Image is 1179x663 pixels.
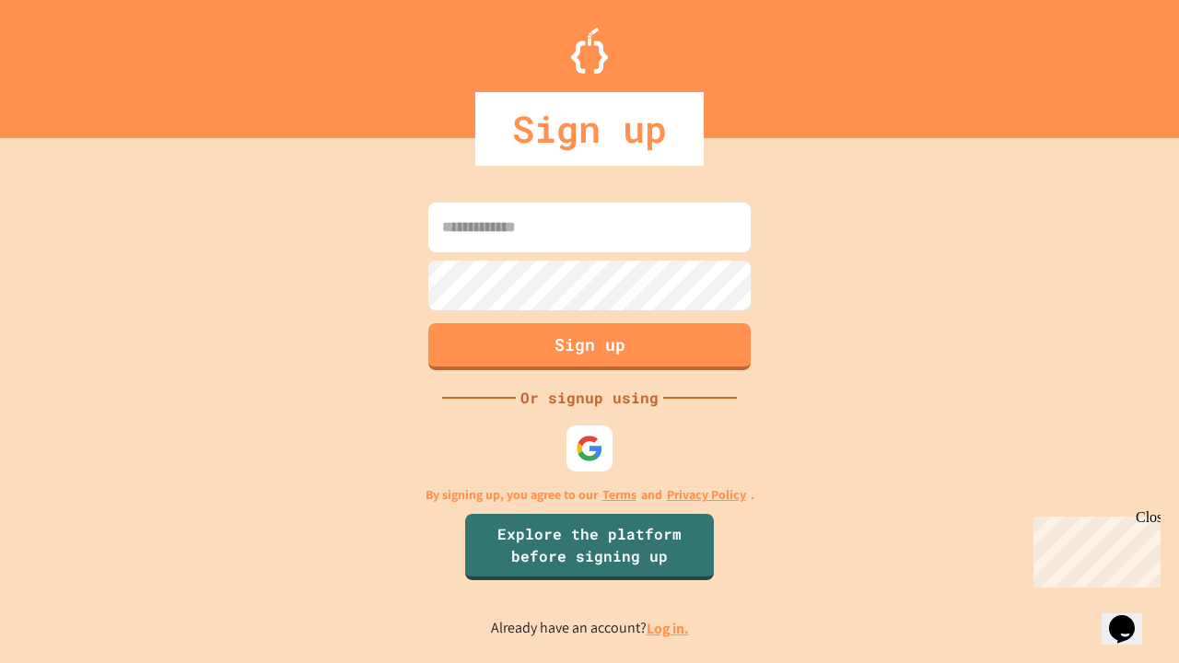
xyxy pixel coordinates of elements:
[426,485,754,505] p: By signing up, you agree to our and .
[516,387,663,409] div: Or signup using
[428,323,751,370] button: Sign up
[576,435,603,462] img: google-icon.svg
[571,28,608,74] img: Logo.svg
[7,7,127,117] div: Chat with us now!Close
[667,485,746,505] a: Privacy Policy
[465,514,714,580] a: Explore the platform before signing up
[647,619,689,638] a: Log in.
[1026,509,1161,587] iframe: chat widget
[491,617,689,640] p: Already have an account?
[1102,589,1161,645] iframe: chat widget
[602,485,636,505] a: Terms
[475,92,704,166] div: Sign up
